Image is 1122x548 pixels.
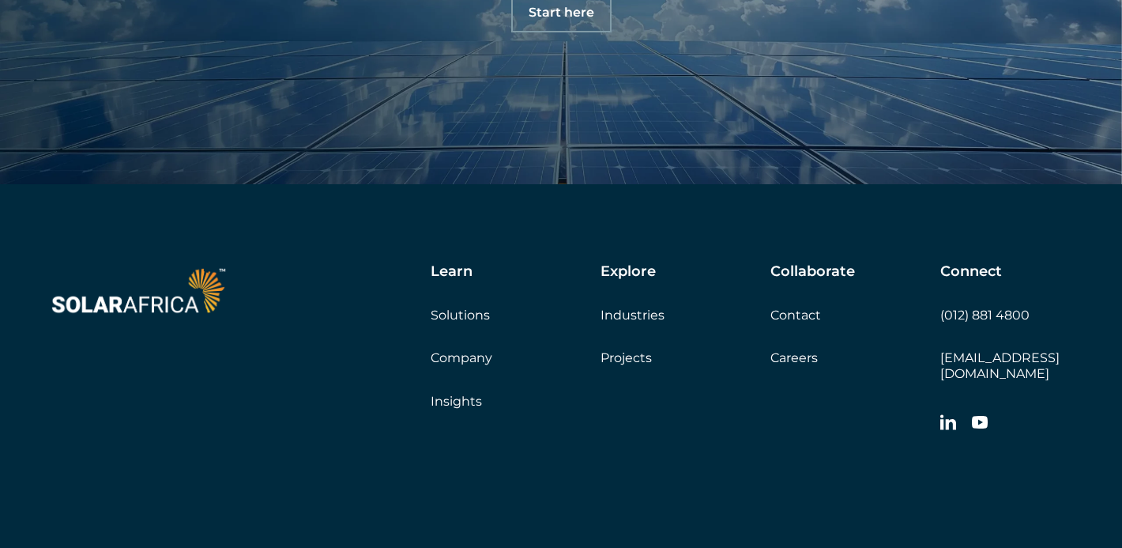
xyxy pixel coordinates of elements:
a: [EMAIL_ADDRESS][DOMAIN_NAME] [940,350,1060,380]
a: (012) 881 4800 [940,308,1030,323]
a: Solutions [431,308,490,323]
a: Company [431,350,492,365]
a: Insights [431,394,482,409]
a: Contact [770,308,821,323]
h5: Collaborate [770,263,855,281]
h5: Explore [601,263,656,281]
a: Projects [601,350,652,365]
span: Start here [529,6,594,19]
a: Careers [770,350,818,365]
h5: Learn [431,263,473,281]
a: Industries [601,308,665,323]
h5: Connect [940,263,1002,281]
